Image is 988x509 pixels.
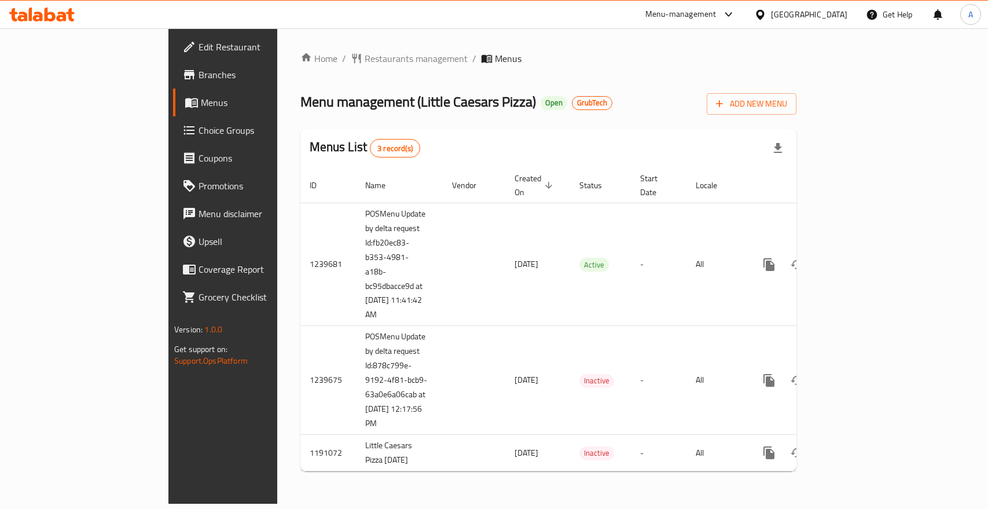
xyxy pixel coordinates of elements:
[696,178,732,192] span: Locale
[645,8,717,21] div: Menu-management
[173,61,333,89] a: Branches
[707,93,796,115] button: Add New Menu
[204,322,222,337] span: 1.0.0
[173,172,333,200] a: Promotions
[771,8,847,21] div: [GEOGRAPHIC_DATA]
[755,367,783,394] button: more
[173,228,333,255] a: Upsell
[783,251,811,279] button: Change Status
[631,326,686,435] td: -
[515,372,538,387] span: [DATE]
[365,52,468,65] span: Restaurants management
[370,143,420,154] span: 3 record(s)
[199,290,324,304] span: Grocery Checklist
[783,367,811,394] button: Change Status
[579,446,614,460] span: Inactive
[579,258,609,272] span: Active
[579,374,614,388] div: Inactive
[201,96,324,109] span: Menus
[686,435,746,471] td: All
[579,374,614,387] span: Inactive
[365,178,401,192] span: Name
[356,326,443,435] td: POSMenu Update by delta request Id:878c799e-9192-4f81-bcb9-63a0e6a06cab at [DATE] 12:17:56 PM
[755,439,783,467] button: more
[515,171,556,199] span: Created On
[310,178,332,192] span: ID
[541,98,567,108] span: Open
[199,151,324,165] span: Coupons
[174,322,203,337] span: Version:
[755,251,783,279] button: more
[199,235,324,248] span: Upsell
[199,179,324,193] span: Promotions
[640,171,673,199] span: Start Date
[579,178,617,192] span: Status
[356,435,443,471] td: Little Caesars Pizza [DATE]
[342,52,346,65] li: /
[199,40,324,54] span: Edit Restaurant
[173,144,333,172] a: Coupons
[472,52,476,65] li: /
[746,168,876,203] th: Actions
[173,116,333,144] a: Choice Groups
[968,8,973,21] span: A
[541,96,567,110] div: Open
[173,200,333,228] a: Menu disclaimer
[783,439,811,467] button: Change Status
[173,89,333,116] a: Menus
[199,123,324,137] span: Choice Groups
[356,203,443,326] td: POSMenu Update by delta request Id:fb20ec83-b353-4981-a18b-bc95dbacce9d at [DATE] 11:41:42 AM
[515,445,538,460] span: [DATE]
[452,178,491,192] span: Vendor
[173,283,333,311] a: Grocery Checklist
[174,342,227,357] span: Get support on:
[716,97,787,111] span: Add New Menu
[300,168,876,472] table: enhanced table
[174,353,248,368] a: Support.OpsPlatform
[199,207,324,221] span: Menu disclaimer
[173,33,333,61] a: Edit Restaurant
[300,52,796,65] nav: breadcrumb
[631,435,686,471] td: -
[351,52,468,65] a: Restaurants management
[495,52,521,65] span: Menus
[764,134,792,162] div: Export file
[572,98,612,108] span: GrubTech
[515,257,538,272] span: [DATE]
[686,203,746,326] td: All
[686,326,746,435] td: All
[310,138,420,158] h2: Menus List
[173,255,333,283] a: Coverage Report
[199,68,324,82] span: Branches
[631,203,686,326] td: -
[199,262,324,276] span: Coverage Report
[370,139,420,158] div: Total records count
[300,89,536,115] span: Menu management ( Little Caesars Pizza )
